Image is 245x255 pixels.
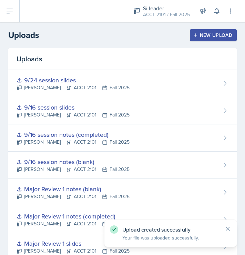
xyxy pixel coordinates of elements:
[17,139,130,146] div: [PERSON_NAME] ACCT 2101 Fall 2025
[8,29,39,41] h2: Uploads
[17,84,130,91] div: [PERSON_NAME] ACCT 2101 Fall 2025
[8,152,237,179] a: 9/16 session notes (blank) [PERSON_NAME]ACCT 2101Fall 2025
[17,103,130,112] div: 9/16 session slides
[8,124,237,152] a: 9/16 session notes (completed) [PERSON_NAME]ACCT 2101Fall 2025
[143,11,190,18] div: ACCT 2101 / Fall 2025
[8,206,237,233] a: Major Review 1 notes (completed) [PERSON_NAME]ACCT 2101Fall 2025
[17,212,130,221] div: Major Review 1 notes (completed)
[8,48,237,70] div: Uploads
[17,220,130,227] div: [PERSON_NAME] ACCT 2101 Fall 2025
[17,166,130,173] div: [PERSON_NAME] ACCT 2101 Fall 2025
[143,4,190,12] div: Si leader
[122,226,219,233] p: Upload created successfully
[17,193,130,200] div: [PERSON_NAME] ACCT 2101 Fall 2025
[8,70,237,97] a: 9/24 session slides [PERSON_NAME]ACCT 2101Fall 2025
[190,29,237,41] button: New Upload
[194,32,233,38] div: New Upload
[17,184,130,194] div: Major Review 1 notes (blank)
[17,239,130,248] div: Major Review 1 slides
[122,234,219,241] p: Your file was uploaded successfully.
[8,179,237,206] a: Major Review 1 notes (blank) [PERSON_NAME]ACCT 2101Fall 2025
[17,130,130,139] div: 9/16 session notes (completed)
[17,111,130,119] div: [PERSON_NAME] ACCT 2101 Fall 2025
[17,157,130,166] div: 9/16 session notes (blank)
[17,247,130,255] div: [PERSON_NAME] ACCT 2101 Fall 2025
[17,75,130,85] div: 9/24 session slides
[8,97,237,124] a: 9/16 session slides [PERSON_NAME]ACCT 2101Fall 2025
